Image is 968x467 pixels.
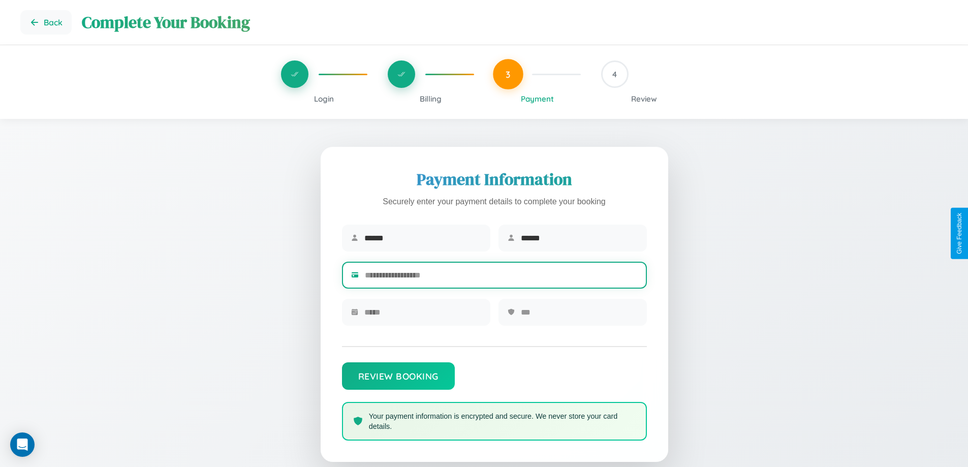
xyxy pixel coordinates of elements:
button: Go back [20,10,72,35]
span: Login [314,94,334,104]
p: Securely enter your payment details to complete your booking [342,195,647,209]
span: 4 [612,69,617,79]
span: Billing [420,94,442,104]
h2: Payment Information [342,168,647,191]
span: Payment [521,94,554,104]
span: 3 [506,69,511,80]
div: Open Intercom Messenger [10,432,35,457]
div: Give Feedback [956,213,963,254]
p: Your payment information is encrypted and secure. We never store your card details. [369,411,636,431]
h1: Complete Your Booking [82,11,948,34]
button: Review Booking [342,362,455,390]
span: Review [631,94,657,104]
